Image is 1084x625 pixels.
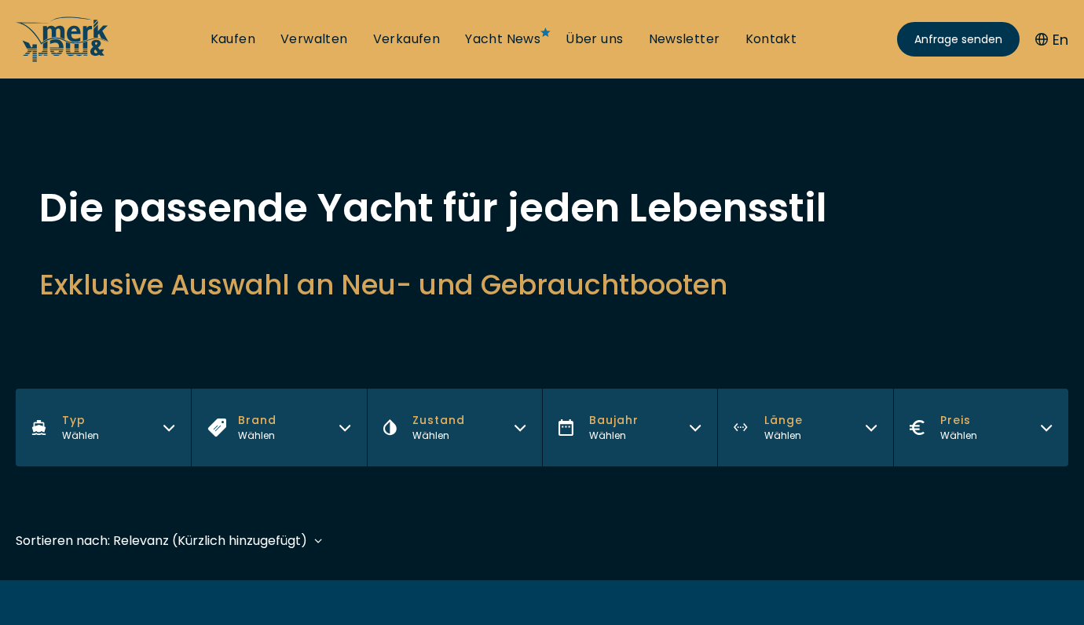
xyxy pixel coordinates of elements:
div: Sortieren nach: Relevanz (Kürzlich hinzugefügt) [16,531,307,550]
a: Verwalten [280,31,348,48]
a: Verkaufen [373,31,441,48]
button: LängeWählen [717,389,892,466]
div: Wählen [940,429,977,443]
span: Brand [238,412,276,429]
span: Preis [940,412,977,429]
button: En [1035,29,1068,50]
div: Wählen [62,429,99,443]
a: Anfrage senden [897,22,1020,57]
div: Wählen [412,429,465,443]
span: Anfrage senden [914,31,1002,48]
div: Wählen [238,429,276,443]
a: Newsletter [649,31,720,48]
a: Kaufen [211,31,255,48]
a: Kontakt [745,31,797,48]
h2: Exklusive Auswahl an Neu- und Gebrauchtbooten [39,265,1045,304]
a: Yacht News [465,31,540,48]
button: BaujahrWählen [542,389,717,466]
button: BrandWählen [191,389,366,466]
span: Zustand [412,412,465,429]
button: TypWählen [16,389,191,466]
h1: Die passende Yacht für jeden Lebensstil [39,188,1045,228]
a: Über uns [566,31,623,48]
div: Wählen [764,429,803,443]
button: PreisWählen [893,389,1068,466]
span: Typ [62,412,99,429]
span: Länge [764,412,803,429]
div: Wählen [589,429,639,443]
button: ZustandWählen [367,389,542,466]
span: Baujahr [589,412,639,429]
